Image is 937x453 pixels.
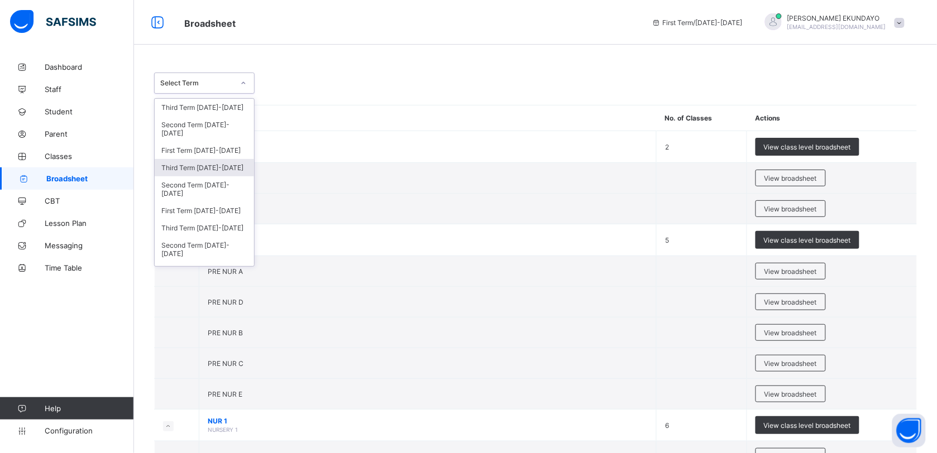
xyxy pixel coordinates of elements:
[184,18,236,29] span: Broadsheet
[756,324,826,332] a: View broadsheet
[10,10,96,33] img: safsims
[208,267,243,276] span: PRE NUR A
[747,105,917,131] th: Actions
[764,298,817,306] span: View broadsheet
[208,426,238,433] span: NURSERY 1
[45,85,134,94] span: Staff
[756,231,859,239] a: View class level broadsheet
[208,359,243,368] span: PRE NUR C
[764,205,817,213] span: View broadsheet
[764,143,851,151] span: View class level broadsheet
[45,426,133,435] span: Configuration
[155,176,254,202] div: Second Term [DATE]-[DATE]
[764,359,817,368] span: View broadsheet
[45,129,134,138] span: Parent
[756,385,826,394] a: View broadsheet
[155,219,254,237] div: Third Term [DATE]-[DATE]
[45,241,134,250] span: Messaging
[665,236,669,244] span: 5
[155,159,254,176] div: Third Term [DATE]-[DATE]
[756,263,826,271] a: View broadsheet
[764,390,817,398] span: View broadsheet
[756,138,859,146] a: View class level broadsheet
[45,107,134,116] span: Student
[45,152,134,161] span: Classes
[208,417,648,425] span: NUR 1
[46,174,134,183] span: Broadsheet
[764,329,817,337] span: View broadsheet
[892,414,926,447] button: Open asap
[665,143,669,151] span: 2
[199,105,657,131] th: Name
[208,298,243,306] span: PRE NUR D
[756,416,859,425] a: View class level broadsheet
[208,329,243,337] span: PRE NUR B
[160,79,234,88] div: Select Term
[155,202,254,219] div: First Term [DATE]-[DATE]
[45,263,134,272] span: Time Table
[208,232,648,240] span: PRE NUR
[155,237,254,262] div: Second Term [DATE]-[DATE]
[764,174,817,182] span: View broadsheet
[764,421,851,430] span: View class level broadsheet
[155,99,254,116] div: Third Term [DATE]-[DATE]
[756,200,826,209] a: View broadsheet
[155,142,254,159] div: First Term [DATE]-[DATE]
[764,267,817,276] span: View broadsheet
[155,116,254,142] div: Second Term [DATE]-[DATE]
[787,23,886,30] span: [EMAIL_ADDRESS][DOMAIN_NAME]
[208,390,242,398] span: PRE NUR E
[45,219,134,228] span: Lesson Plan
[756,355,826,363] a: View broadsheet
[208,138,648,147] span: PLG
[45,62,134,71] span: Dashboard
[764,236,851,244] span: View class level broadsheet
[155,262,254,279] div: First Term [DATE]-[DATE]
[665,421,669,430] span: 6
[787,14,886,22] span: [PERSON_NAME] EKUNDAYO
[756,170,826,178] a: View broadsheet
[652,18,743,27] span: session/term information
[45,196,134,205] span: CBT
[754,13,910,32] div: SOLOMONEKUNDAYO
[45,404,133,413] span: Help
[657,105,747,131] th: No. of Classes
[756,293,826,302] a: View broadsheet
